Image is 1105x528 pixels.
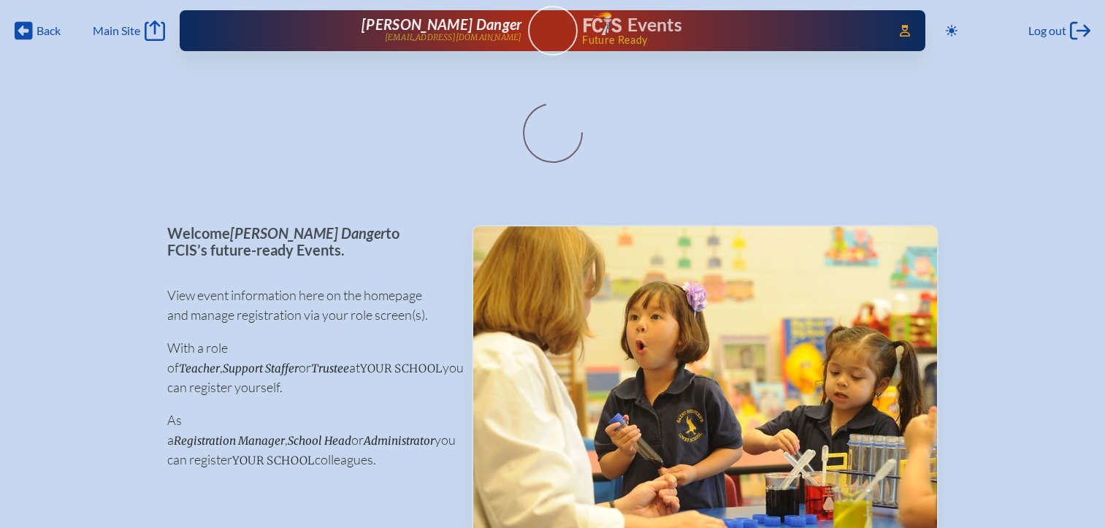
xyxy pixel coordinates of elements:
span: Main Site [93,23,140,38]
p: With a role of , or at you can register yourself. [167,338,448,397]
a: [PERSON_NAME] Danger[EMAIL_ADDRESS][DOMAIN_NAME] [226,16,522,45]
span: Future Ready [582,35,879,45]
span: your school [360,361,443,375]
a: Main Site [93,20,164,41]
div: FCIS Events — Future ready [584,12,879,45]
span: Back [37,23,61,38]
p: As a , or you can register colleagues. [167,410,448,470]
span: Administrator [364,434,435,448]
p: View event information here on the homepage and manage registration via your role screen(s). [167,286,448,325]
span: [PERSON_NAME] Danger [362,15,521,33]
a: User Avatar [528,6,578,56]
p: [EMAIL_ADDRESS][DOMAIN_NAME] [385,33,522,42]
span: [PERSON_NAME] Danger [230,224,386,242]
span: Teacher [179,361,220,375]
img: User Avatar [521,4,584,66]
span: Registration Manager [174,434,285,448]
span: your school [232,454,315,467]
span: Log out [1028,23,1066,38]
span: Trustee [311,361,349,375]
span: School Head [288,434,351,448]
span: Support Staffer [223,361,299,375]
p: Welcome to FCIS’s future-ready Events. [167,225,448,258]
